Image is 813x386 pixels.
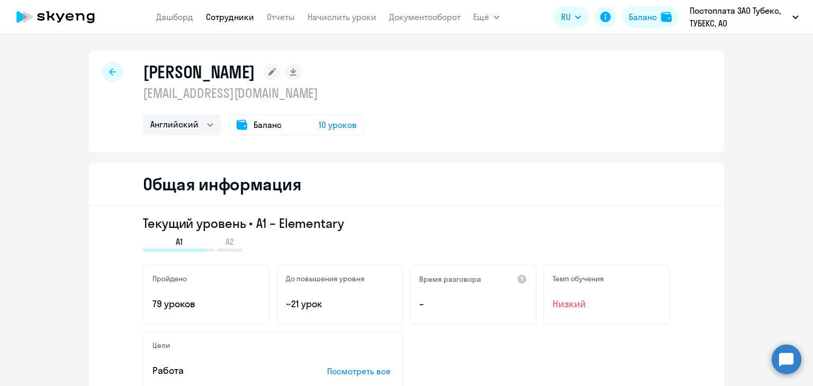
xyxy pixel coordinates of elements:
[684,4,804,30] button: Постоплата ЗАО Тубекс, ТУБЕКС, АО
[143,173,301,195] h2: Общая информация
[553,274,604,283] h5: Темп обучения
[176,236,183,247] span: A1
[286,274,365,283] h5: До повышения уровня
[143,61,255,82] h1: [PERSON_NAME]
[206,12,254,22] a: Сотрудники
[622,6,678,27] button: Балансbalance
[319,118,357,131] span: 10 уроков
[152,297,260,311] p: 79 уроков
[308,12,376,22] a: Начислить уроки
[225,236,234,247] span: A2
[327,365,394,378] p: Посмотреть все
[661,12,672,22] img: balance
[554,6,589,27] button: RU
[629,11,657,23] div: Баланс
[254,118,282,131] span: Баланс
[152,341,170,350] h5: Цели
[419,297,527,311] p: –
[473,6,500,27] button: Ещё
[473,11,489,23] span: Ещё
[553,297,661,311] span: Низкий
[267,12,295,22] a: Отчеты
[389,12,460,22] a: Документооборот
[419,274,481,284] h5: Время разговора
[156,12,193,22] a: Дашборд
[286,297,394,311] p: ~21 урок
[561,11,571,23] span: RU
[143,85,364,102] p: [EMAIL_ADDRESS][DOMAIN_NAME]
[143,215,670,232] h3: Текущий уровень • A1 – Elementary
[152,364,294,378] p: Работа
[152,274,187,283] h5: Пройдено
[690,4,788,30] p: Постоплата ЗАО Тубекс, ТУБЕКС, АО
